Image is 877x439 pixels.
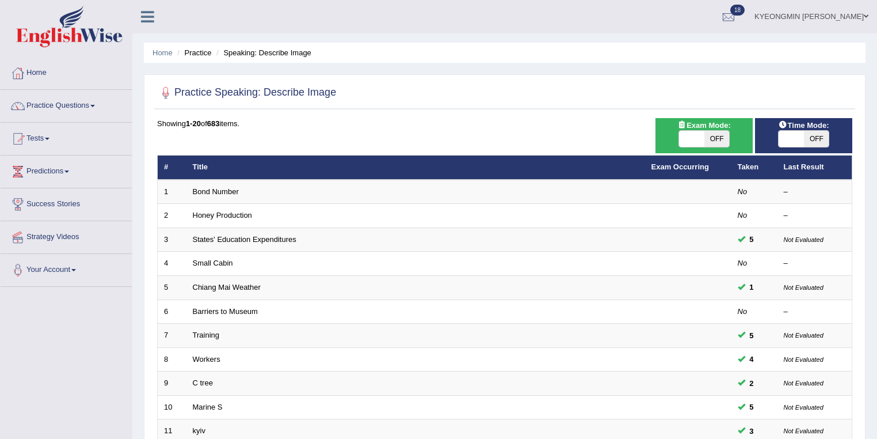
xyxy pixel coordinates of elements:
[784,284,823,291] small: Not Evaluated
[158,180,186,204] td: 1
[158,228,186,252] td: 3
[804,131,829,147] span: OFF
[784,404,823,411] small: Not Evaluated
[1,188,132,217] a: Success Stories
[193,187,239,196] a: Bond Number
[784,380,823,387] small: Not Evaluated
[673,119,735,131] span: Exam Mode:
[158,324,186,348] td: 7
[784,236,823,243] small: Not Evaluated
[193,283,261,292] a: Chiang Mai Weather
[1,156,132,184] a: Predictions
[745,281,758,293] span: You can still take this question
[745,425,758,437] span: You can still take this question
[1,254,132,283] a: Your Account
[738,187,748,196] em: No
[174,47,211,58] li: Practice
[193,355,220,364] a: Workers
[158,276,186,300] td: 5
[784,332,823,339] small: Not Evaluated
[152,48,173,57] a: Home
[730,5,745,16] span: 18
[784,258,846,269] div: –
[158,252,186,276] td: 4
[777,156,852,180] th: Last Result
[193,211,252,219] a: Honey Production
[158,300,186,324] td: 6
[213,47,311,58] li: Speaking: Describe Image
[784,210,846,221] div: –
[704,131,730,147] span: OFF
[745,233,758,245] span: You can still take this question
[731,156,777,180] th: Taken
[158,395,186,419] td: 10
[193,403,223,411] a: Marine S
[157,84,336,101] h2: Practice Speaking: Describe Image
[784,356,823,363] small: Not Evaluated
[651,162,709,171] a: Exam Occurring
[745,377,758,389] span: You can still take this question
[158,156,186,180] th: #
[774,119,834,131] span: Time Mode:
[193,235,296,244] a: States' Education Expenditures
[784,187,846,198] div: –
[193,259,233,267] a: Small Cabin
[1,57,132,86] a: Home
[745,353,758,365] span: You can still take this question
[207,119,220,128] b: 683
[157,118,852,129] div: Showing of items.
[158,347,186,372] td: 8
[186,119,201,128] b: 1-20
[186,156,645,180] th: Title
[784,427,823,434] small: Not Evaluated
[738,307,748,316] em: No
[745,401,758,413] span: You can still take this question
[1,90,132,119] a: Practice Questions
[193,379,213,387] a: C tree
[193,331,219,339] a: Training
[193,307,258,316] a: Barriers to Museum
[158,372,186,396] td: 9
[1,123,132,152] a: Tests
[193,426,205,435] a: kyiv
[655,118,753,153] div: Show exams occurring in exams
[738,259,748,267] em: No
[784,306,846,317] div: –
[745,330,758,342] span: You can still take this question
[1,221,132,250] a: Strategy Videos
[738,211,748,219] em: No
[158,204,186,228] td: 2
